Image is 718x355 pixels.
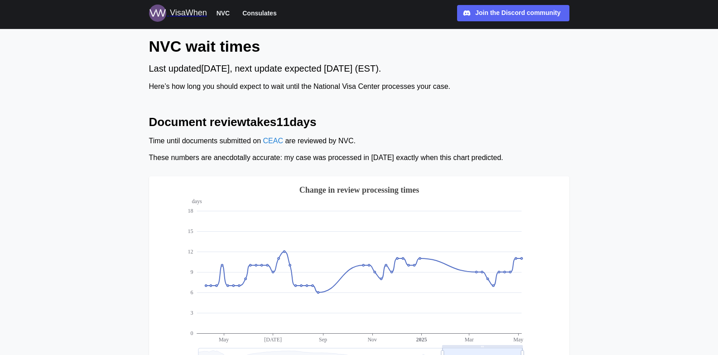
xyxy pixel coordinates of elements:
text: Mar [464,336,473,343]
text: Nov [367,336,377,343]
text: days [192,198,202,204]
div: These numbers are anecdotally accurate: my case was processed in [DATE] exactly when this chart p... [149,152,569,164]
div: Time until documents submitted on are reviewed by NVC. [149,136,569,147]
text: Sep [319,336,327,343]
text: May [218,336,228,343]
text: 2025 [416,336,427,343]
text: Change in review processing times [299,185,419,195]
h1: NVC wait times [149,36,569,56]
div: Join the Discord community [475,8,560,18]
div: Here’s how long you should expect to wait until the National Visa Center processes your case. [149,81,569,92]
div: VisaWhen [170,7,207,19]
a: Logo for VisaWhen VisaWhen [149,5,207,22]
img: Logo for VisaWhen [149,5,166,22]
text: 0 [190,330,193,336]
button: Consulates [238,7,280,19]
a: Join the Discord community [457,5,569,21]
span: NVC [217,8,230,19]
text: 12 [188,248,193,255]
span: Consulates [242,8,276,19]
text: 15 [188,228,193,234]
h2: Document review takes 11 days [149,114,569,130]
text: 9 [190,269,193,275]
div: Last updated [DATE] , next update expected [DATE] (EST). [149,62,569,76]
text: May [513,336,523,343]
button: NVC [212,7,234,19]
text: [DATE] [264,336,282,343]
text: 6 [190,289,193,296]
a: CEAC [263,137,283,145]
text: 18 [188,208,193,214]
text: 3 [190,310,193,316]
